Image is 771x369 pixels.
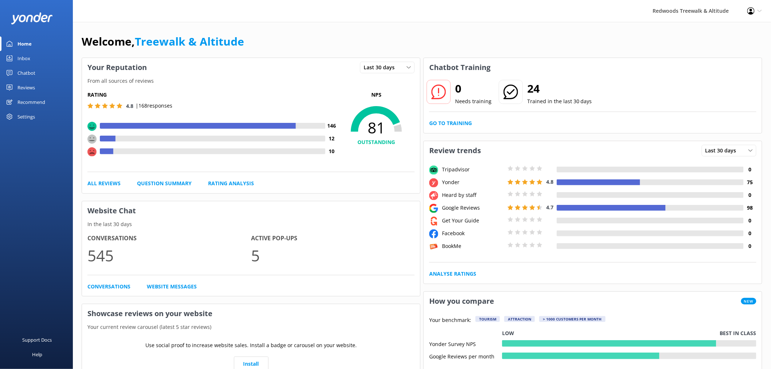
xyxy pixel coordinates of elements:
[87,283,130,291] a: Conversations
[87,243,251,268] p: 545
[720,329,756,337] p: Best in class
[475,316,500,322] div: Tourism
[82,77,420,85] p: From all sources of reviews
[17,36,32,51] div: Home
[135,34,244,49] a: Treewalk & Altitude
[145,341,357,349] p: Use social proof to increase website sales. Install a badge or carousel on your website.
[11,12,53,24] img: yonder-white-logo.png
[741,298,756,304] span: New
[208,179,254,187] a: Rating Analysis
[325,135,338,143] h4: 12
[440,242,506,250] div: BookMe
[744,217,756,225] h4: 0
[82,220,420,228] p: In the last 30 days
[502,329,514,337] p: Low
[455,80,492,97] h2: 0
[325,147,338,155] h4: 10
[527,97,592,105] p: Trained in the last 30 days
[744,229,756,237] h4: 0
[338,138,415,146] h4: OUTSTANDING
[424,141,486,160] h3: Review trends
[17,95,45,109] div: Recommend
[744,242,756,250] h4: 0
[17,66,35,80] div: Chatbot
[440,191,506,199] div: Heard by staff
[82,304,420,323] h3: Showcase reviews on your website
[744,191,756,199] h4: 0
[744,204,756,212] h4: 98
[429,340,502,347] div: Yonder Survey NPS
[23,333,52,347] div: Support Docs
[87,91,338,99] h5: Rating
[325,122,338,130] h4: 146
[136,102,172,110] p: | 168 responses
[251,234,415,243] h4: Active Pop-ups
[429,270,476,278] a: Analyse Ratings
[455,97,492,105] p: Needs training
[338,119,415,137] span: 81
[429,316,471,325] p: Your benchmark:
[539,316,606,322] div: > 1000 customers per month
[126,102,133,109] span: 4.8
[440,166,506,174] div: Tripadvisor
[364,63,399,71] span: Last 30 days
[17,51,30,66] div: Inbox
[424,58,496,77] h3: Chatbot Training
[87,179,121,187] a: All Reviews
[429,353,502,359] div: Google Reviews per month
[705,147,741,155] span: Last 30 days
[17,80,35,95] div: Reviews
[82,58,152,77] h3: Your Reputation
[429,119,472,127] a: Go to Training
[504,316,535,322] div: Attraction
[546,204,553,211] span: 4.7
[424,292,500,311] h3: How you compare
[32,347,42,362] div: Help
[440,217,506,225] div: Get Your Guide
[137,179,192,187] a: Question Summary
[82,323,420,331] p: Your current review carousel (latest 5 star reviews)
[527,80,592,97] h2: 24
[440,178,506,186] div: Yonder
[440,204,506,212] div: Google Reviews
[744,166,756,174] h4: 0
[744,178,756,186] h4: 75
[87,234,251,243] h4: Conversations
[440,229,506,237] div: Facebook
[82,201,420,220] h3: Website Chat
[147,283,197,291] a: Website Messages
[82,33,244,50] h1: Welcome,
[251,243,415,268] p: 5
[17,109,35,124] div: Settings
[546,178,553,185] span: 4.8
[338,91,415,99] p: NPS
